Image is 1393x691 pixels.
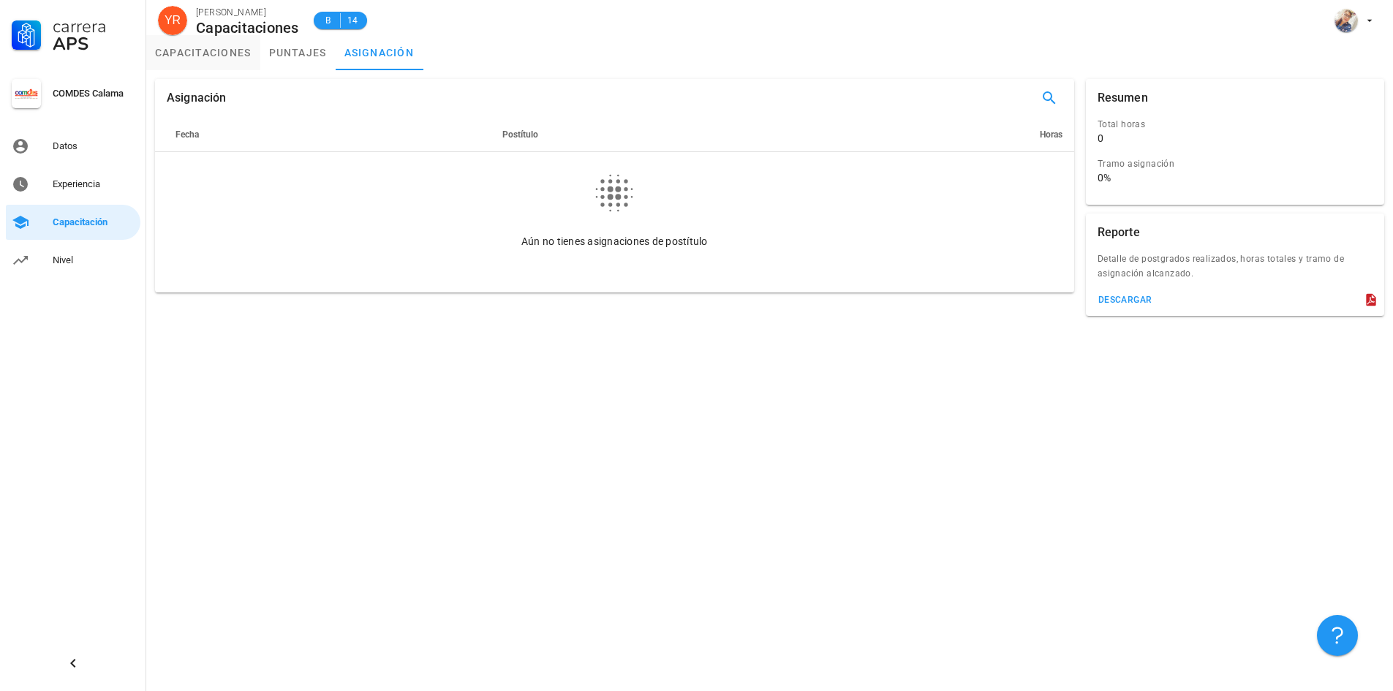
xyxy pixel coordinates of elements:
[502,129,538,140] span: Postítulo
[158,6,187,35] div: avatar
[322,13,334,28] span: B
[1092,290,1158,310] button: descargar
[1098,156,1361,171] div: Tramo asignación
[1098,214,1140,252] div: Reporte
[53,140,135,152] div: Datos
[175,129,199,140] span: Fecha
[1098,132,1103,145] div: 0
[196,20,299,36] div: Capacitaciones
[499,117,772,152] th: Postítulo
[6,243,140,278] a: Nivel
[53,88,135,99] div: COMDES Calama
[175,234,1054,249] div: Aún no tienes asignaciones de postítulo
[1098,79,1148,117] div: Resumen
[336,35,423,70] a: asignación
[1040,129,1062,140] span: Horas
[146,35,260,70] a: capacitaciones
[53,178,135,190] div: Experiencia
[53,18,135,35] div: Carrera
[155,117,461,152] th: Fecha
[1098,171,1111,184] div: 0%
[260,35,336,70] a: puntajes
[1098,117,1361,132] div: Total horas
[53,254,135,266] div: Nivel
[6,167,140,202] a: Experiencia
[6,205,140,240] a: Capacitación
[1335,9,1358,32] div: avatar
[772,117,1073,152] th: Horas
[53,216,135,228] div: Capacitación
[347,13,358,28] span: 14
[165,6,181,35] span: YR
[6,129,140,164] a: Datos
[167,79,227,117] div: Asignación
[196,5,299,20] div: [PERSON_NAME]
[1086,252,1384,290] div: Detalle de postgrados realizados, horas totales y tramo de asignación alcanzado.
[53,35,135,53] div: APS
[1098,295,1152,305] div: descargar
